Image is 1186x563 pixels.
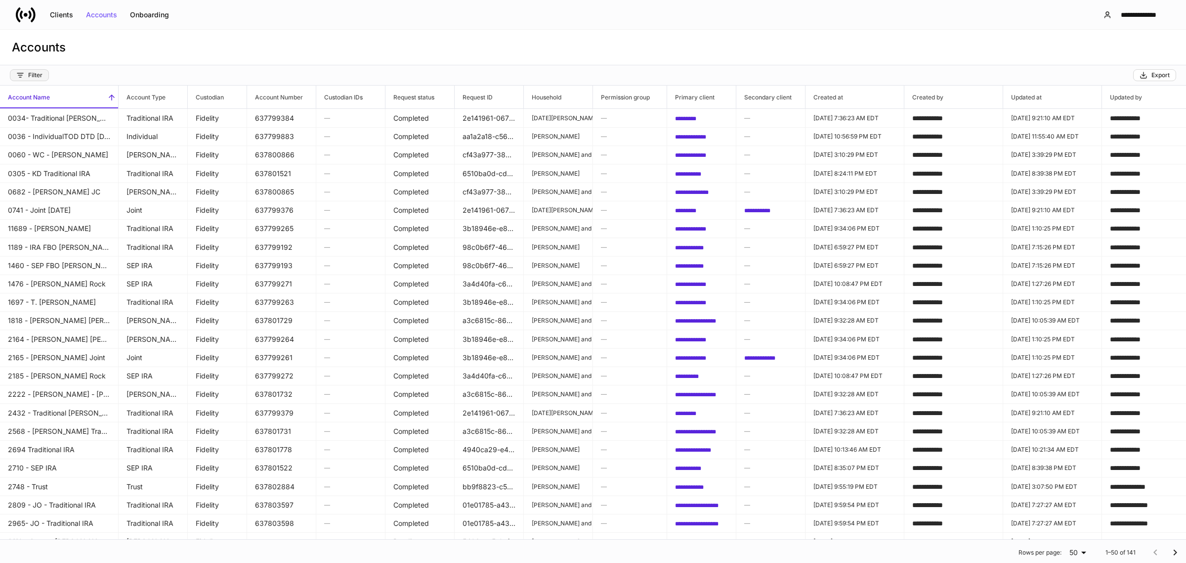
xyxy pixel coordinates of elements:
[904,93,943,102] h6: Created by
[324,389,377,399] h6: —
[805,422,904,441] td: 2025-09-04T13:32:28.647Z
[667,219,736,238] td: f432a089-bebc-4007-827b-1ecf9140c6e3
[119,201,188,220] td: Joint
[119,348,188,367] td: Joint
[813,390,896,398] p: [DATE] 9:32:28 AM EDT
[805,238,904,257] td: 2025-09-02T22:59:27.679Z
[385,93,434,102] h6: Request status
[455,330,524,349] td: 3b18946e-e832-4207-a2c6-f481afec7ba9
[1011,390,1094,398] p: [DATE] 10:05:39 AM EDT
[805,367,904,385] td: 2025-09-03T02:08:47.150Z
[532,390,585,398] p: [PERSON_NAME] and [PERSON_NAME]
[667,311,736,330] td: 6f0772eb-a2ce-4744-bee2-714efe1c59c6
[667,127,736,146] td: a90c9321-f1c3-4d1f-a93b-d4be18c3166a
[188,127,247,146] td: Fidelity
[247,311,316,330] td: 637801729
[813,243,896,251] p: [DATE] 6:59:27 PM EDT
[813,409,896,417] p: [DATE] 7:36:23 AM EDT
[1011,335,1094,343] p: [DATE] 1:10:25 PM EDT
[188,311,247,330] td: Fidelity
[805,256,904,275] td: 2025-09-02T22:59:27.681Z
[324,334,377,344] h6: —
[1003,183,1102,201] td: 2025-09-03T19:39:29.871Z
[1003,385,1102,404] td: 2025-09-04T14:05:39.369Z
[455,404,524,422] td: 2e141961-0675-49d6-9f44-fd3aa9469f50
[119,145,188,164] td: Roth IRA
[385,404,455,422] td: Completed
[247,275,316,293] td: 637799271
[813,261,896,269] p: [DATE] 6:59:27 PM EDT
[455,422,524,441] td: a3c6815c-863a-4c3c-ac72-af7a7e3ae95f
[744,334,797,344] h6: —
[601,371,659,380] h6: —
[667,145,736,164] td: 8bf30d50-0610-4fda-8d30-41c0d9695eb9
[593,93,650,102] h6: Permission group
[601,224,659,233] h6: —
[1003,293,1102,312] td: 2025-09-03T17:10:25.531Z
[455,86,523,108] span: Request ID
[1011,243,1094,251] p: [DATE] 7:15:26 PM EDT
[247,293,316,312] td: 637799263
[667,201,736,220] td: 8c508425-292b-40ce-9551-bf8639bf531a
[813,133,896,141] p: [DATE] 10:56:59 PM EDT
[805,109,904,128] td: 2025-09-03T11:36:23.913Z
[813,280,896,288] p: [DATE] 10:08:47 PM EDT
[324,353,377,362] h6: —
[736,93,792,102] h6: Secondary client
[324,132,377,141] h6: —
[532,261,585,269] p: [PERSON_NAME]
[188,145,247,164] td: Fidelity
[247,93,303,102] h6: Account Number
[16,71,42,79] div: Filter
[813,372,896,380] p: [DATE] 10:08:47 PM EDT
[385,109,455,128] td: Completed
[385,256,455,275] td: Completed
[247,440,316,459] td: 637801778
[247,145,316,164] td: 637800866
[1003,86,1101,108] span: Updated at
[385,145,455,164] td: Completed
[744,150,797,159] h6: —
[601,113,659,123] h6: —
[247,422,316,441] td: 637801731
[455,164,524,183] td: 6510ba0d-cd13-41aa-b70b-edee99558759
[188,440,247,459] td: Fidelity
[119,330,188,349] td: Roth IRA
[601,426,659,436] h6: —
[324,113,377,123] h6: —
[119,127,188,146] td: Individual
[744,371,797,380] h6: —
[805,145,904,164] td: 2025-09-03T19:10:29.998Z
[119,422,188,441] td: Traditional IRA
[1003,422,1102,441] td: 2025-09-04T14:05:39.369Z
[12,40,66,55] h3: Accounts
[1003,109,1102,128] td: 2025-09-03T13:21:10.314Z
[805,201,904,220] td: 2025-09-03T11:36:23.909Z
[532,298,585,306] p: [PERSON_NAME] and [PERSON_NAME]
[667,440,736,459] td: 2307c51a-ccff-4853-ac61-2934fc3caa32
[667,109,736,128] td: 8c508425-292b-40ce-9551-bf8639bf531a
[455,109,524,128] td: 2e141961-0675-49d6-9f44-fd3aa9469f50
[1140,71,1170,79] div: Export
[532,335,585,343] p: [PERSON_NAME] and [PERSON_NAME]
[667,183,736,201] td: b21e011f-6779-4029-ba77-be904a24c5cf
[593,86,667,108] span: Permission group
[744,169,797,178] h6: —
[119,219,188,238] td: Traditional IRA
[805,385,904,404] td: 2025-09-04T13:32:28.645Z
[805,219,904,238] td: 2025-09-03T01:34:06.807Z
[247,201,316,220] td: 637799376
[813,353,896,361] p: [DATE] 9:34:06 PM EDT
[247,109,316,128] td: 637799384
[601,353,659,362] h6: —
[813,317,896,325] p: [DATE] 9:32:28 AM EDT
[455,145,524,164] td: cf43a977-3891-401d-b04c-5ba2e56cf14b
[601,132,659,141] h6: —
[532,427,585,435] p: [PERSON_NAME] and [PERSON_NAME]
[601,279,659,288] h6: —
[119,238,188,257] td: Traditional IRA
[188,238,247,257] td: Fidelity
[601,150,659,159] h6: —
[805,183,904,201] td: 2025-09-03T19:10:29.998Z
[1011,206,1094,214] p: [DATE] 9:21:10 AM EDT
